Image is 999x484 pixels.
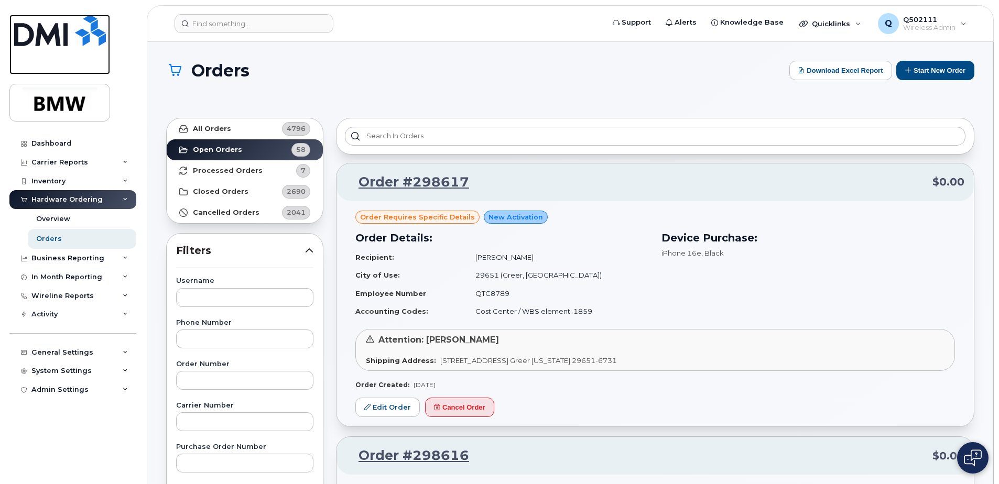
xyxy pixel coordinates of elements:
td: Cost Center / WBS element: 1859 [466,302,649,321]
span: [DATE] [414,381,436,389]
button: Cancel Order [425,398,494,417]
span: [STREET_ADDRESS] Greer [US_STATE] 29651-6731 [440,356,617,365]
span: Filters [176,243,305,258]
a: Cancelled Orders2041 [167,202,323,223]
button: Download Excel Report [789,61,892,80]
td: 29651 (Greer, [GEOGRAPHIC_DATA]) [466,266,649,284]
strong: Recipient: [355,253,394,261]
h3: Order Details: [355,230,649,246]
input: Search in orders [345,127,965,146]
label: Order Number [176,361,313,368]
strong: Shipping Address: [366,356,436,365]
strong: Open Orders [193,146,242,154]
span: $0.00 [932,448,964,464]
span: Orders [191,61,249,80]
span: $0.00 [932,174,964,190]
span: Attention: [PERSON_NAME] [378,335,499,345]
td: [PERSON_NAME] [466,248,649,267]
a: Open Orders58 [167,139,323,160]
span: 4796 [287,124,306,134]
label: Username [176,278,313,284]
a: Order #298616 [346,446,469,465]
label: Purchase Order Number [176,444,313,450]
label: Phone Number [176,320,313,326]
strong: Cancelled Orders [193,208,259,217]
strong: Order Created: [355,381,409,389]
span: 2041 [287,207,306,217]
span: 58 [296,145,306,155]
img: Open chat [964,449,982,466]
span: iPhone 16e [661,249,701,257]
strong: Employee Number [355,289,426,298]
td: QTC8789 [466,284,649,303]
span: 7 [301,166,306,175]
a: All Orders4796 [167,118,323,139]
a: Edit Order [355,398,420,417]
strong: Closed Orders [193,188,248,196]
span: , Black [701,249,724,257]
h3: Device Purchase: [661,230,955,246]
span: Order requires Specific details [360,212,475,222]
strong: City of Use: [355,271,400,279]
label: Carrier Number [176,402,313,409]
strong: All Orders [193,125,231,133]
strong: Accounting Codes: [355,307,428,315]
span: New Activation [488,212,543,222]
a: Closed Orders2690 [167,181,323,202]
a: Processed Orders7 [167,160,323,181]
a: Order #298617 [346,173,469,192]
button: Start New Order [896,61,974,80]
span: 2690 [287,186,306,196]
strong: Processed Orders [193,167,263,175]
